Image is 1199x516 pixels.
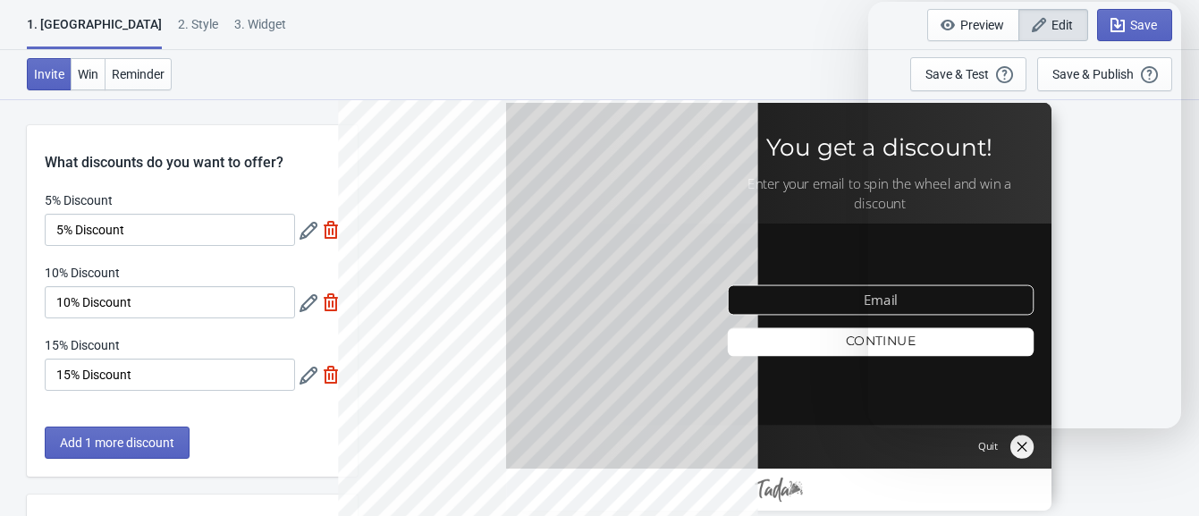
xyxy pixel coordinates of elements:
span: Add 1 more discount [60,436,174,450]
iframe: chat widget [868,449,1181,489]
div: What discounts do you want to offer? [27,125,358,173]
div: 1. [GEOGRAPHIC_DATA] [27,15,162,49]
img: delete.svg [322,221,340,239]
label: 5% Discount [45,191,113,209]
iframe: chat widget [868,2,1181,428]
img: delete.svg [322,366,340,384]
button: Add 1 more discount [45,427,190,459]
span: Reminder [112,67,165,81]
span: Invite [34,67,64,81]
iframe: chat widget [1124,444,1181,498]
span: Win [78,67,98,81]
button: Win [71,58,106,90]
label: 10% Discount [45,264,120,282]
div: 3. Widget [234,15,286,47]
img: delete.svg [322,293,340,311]
button: Reminder [105,58,172,90]
button: Invite [27,58,72,90]
div: 2 . Style [178,15,218,47]
label: 15% Discount [45,336,120,354]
